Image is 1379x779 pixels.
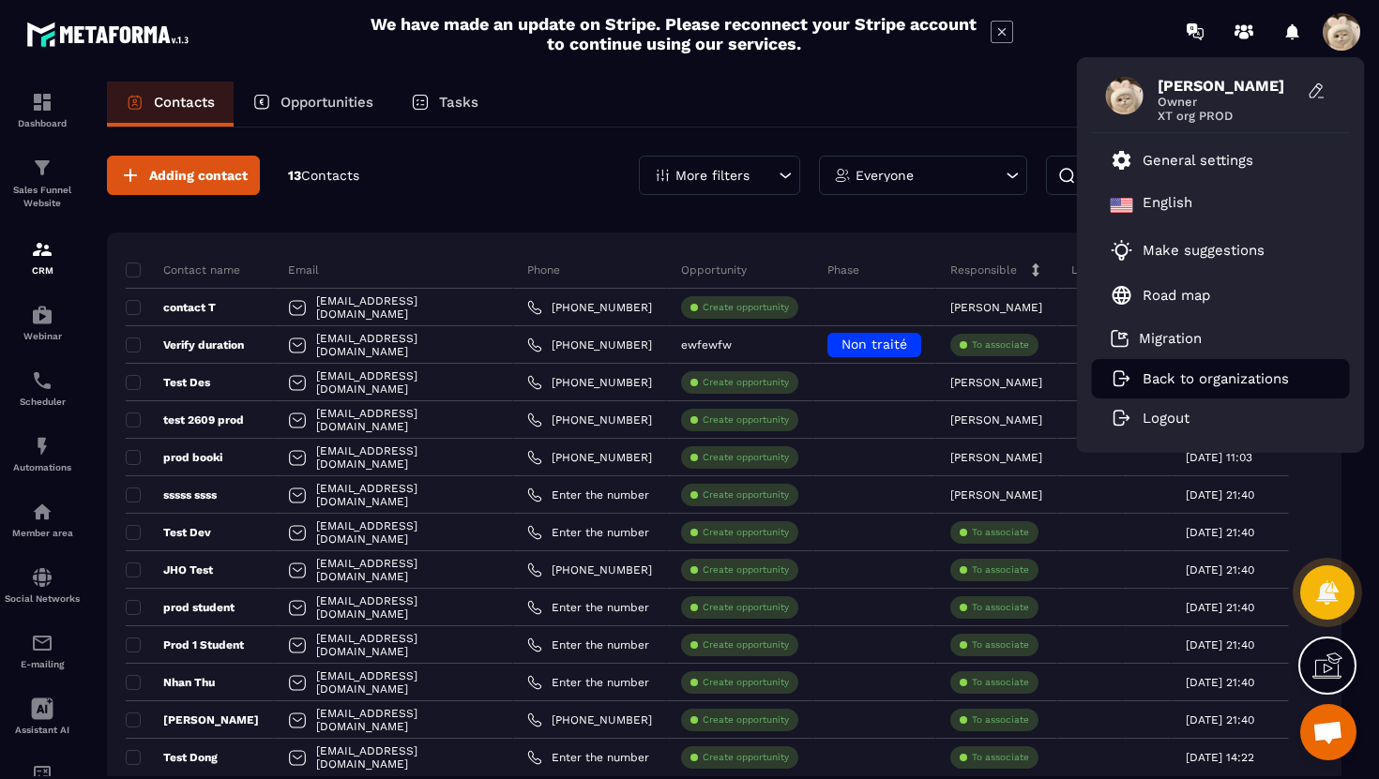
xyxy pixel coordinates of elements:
[5,224,80,290] a: formationformationCRM
[972,713,1029,727] p: To associate
[972,751,1029,764] p: To associate
[31,632,53,654] img: email
[31,566,53,589] img: social-network
[1111,370,1289,387] a: Back to organizations
[950,413,1042,427] p: [PERSON_NAME]
[950,451,1042,464] p: [PERSON_NAME]
[972,563,1029,577] p: To associate
[675,169,750,182] p: More filters
[5,725,80,735] p: Assistant AI
[681,262,747,277] p: Opportunity
[392,82,497,127] a: Tasks
[1300,704,1356,760] div: Mở cuộc trò chuyện
[5,77,80,142] a: formationformationDashboard
[972,526,1029,539] p: To associate
[126,750,218,765] p: Test Dong
[1158,109,1298,123] span: XT org PROD
[5,593,80,604] p: Social Networks
[126,562,213,577] p: JHO Test
[703,488,789,502] p: Create opportunity
[5,618,80,683] a: emailemailE-mailing
[31,435,53,457] img: automations
[126,675,215,690] p: Nhan Thu
[1186,713,1254,727] p: [DATE] 21:40
[1143,242,1265,259] p: Make suggestions
[5,552,80,618] a: social-networksocial-networkSocial Networks
[1143,410,1190,427] p: Logout
[31,369,53,392] img: scheduler
[1071,262,1108,277] p: Labels
[107,156,260,195] button: Adding contact
[527,562,652,577] a: [PHONE_NUMBER]
[1186,488,1254,502] p: [DATE] 21:40
[288,262,319,277] p: Email
[126,262,240,277] p: Contact name
[126,375,210,390] p: Test Des
[703,601,789,614] p: Create opportunity
[1186,526,1254,539] p: [DATE] 21:40
[31,238,53,261] img: formation
[126,712,259,727] p: [PERSON_NAME]
[5,184,80,210] p: Sales Funnel Website
[703,301,789,314] p: Create opportunity
[31,304,53,326] img: automations
[1186,638,1254,652] p: [DATE] 21:40
[827,262,859,277] p: Phase
[703,563,789,577] p: Create opportunity
[950,301,1042,314] p: [PERSON_NAME]
[1111,239,1308,262] a: Make suggestions
[527,712,652,727] a: [PHONE_NUMBER]
[1186,676,1254,689] p: [DATE] 21:40
[527,337,652,352] a: [PHONE_NUMBER]
[5,118,80,128] p: Dashboard
[5,659,80,669] p: E-mailing
[703,526,789,539] p: Create opportunity
[5,290,80,355] a: automationsautomationsWebinar
[1143,287,1210,304] p: Road map
[439,94,478,111] p: Tasks
[527,262,560,277] p: Phone
[107,82,234,127] a: Contacts
[5,397,80,407] p: Scheduler
[366,14,981,53] h2: We have made an update on Stripe. Please reconnect your Stripe account to continue using our serv...
[1139,330,1202,347] p: Migration
[972,638,1029,652] p: To associate
[31,501,53,523] img: automations
[527,300,652,315] a: [PHONE_NUMBER]
[5,462,80,472] p: Automations
[126,450,222,465] p: prod booki
[681,338,732,352] p: ewfewfw
[126,337,244,352] p: Verify duration
[1158,77,1298,95] span: [PERSON_NAME]
[703,751,789,764] p: Create opportunity
[856,169,914,182] p: Everyone
[1158,95,1298,109] span: Owner
[5,421,80,487] a: automationsautomationsAutomations
[950,262,1017,277] p: Responsible
[527,375,652,390] a: [PHONE_NUMBER]
[1143,194,1192,217] p: English
[1111,284,1210,307] a: Road map
[5,487,80,552] a: automationsautomationsMember area
[1111,329,1202,348] a: Migration
[126,637,244,652] p: Prod 1 Student
[527,450,652,465] a: [PHONE_NUMBER]
[1186,601,1254,614] p: [DATE] 21:40
[1186,751,1254,764] p: [DATE] 14:22
[703,713,789,727] p: Create opportunity
[5,142,80,224] a: formationformationSales Funnel Website
[126,412,244,427] p: test 2609 prod
[527,412,652,427] a: [PHONE_NUMBER]
[972,338,1029,352] p: To associate
[301,168,359,183] span: Contacts
[972,601,1029,614] p: To associate
[5,355,80,421] a: schedulerschedulerScheduler
[1186,451,1252,464] p: [DATE] 11:03
[288,167,359,185] p: 13
[841,337,907,352] span: Non traité
[31,91,53,113] img: formation
[31,157,53,179] img: formation
[950,488,1042,502] p: [PERSON_NAME]
[5,265,80,276] p: CRM
[280,94,373,111] p: Opportunities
